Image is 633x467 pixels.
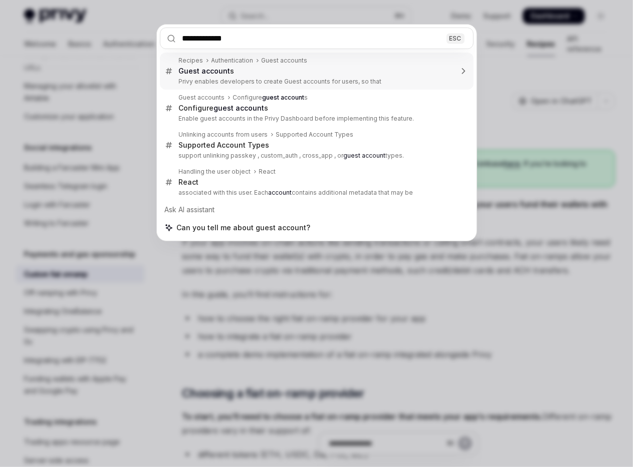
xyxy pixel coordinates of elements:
[179,104,269,113] div: Configure s
[269,189,292,196] b: account
[179,152,453,160] p: support unlinking passkey , custom_auth , cross_app , or types.
[179,141,270,150] div: Supported Account Types
[447,33,465,44] div: ESC
[179,94,225,102] div: Guest accounts
[179,131,268,139] div: Unlinking accounts from users
[179,168,251,176] div: Handling the user object
[233,94,308,102] div: Configure s
[276,131,354,139] div: Supported Account Types
[344,152,386,159] b: guest account
[179,189,453,197] p: associated with this user. Each contains additional metadata that may be
[179,78,453,86] p: Privy enables developers to create Guest accounts for users, so that
[160,201,474,219] div: Ask AI assistant
[262,57,308,65] div: Guest accounts
[177,223,311,233] span: Can you tell me about guest account?
[212,57,254,65] div: Authentication
[179,67,231,75] b: Guest account
[263,94,305,101] b: guest account
[259,168,276,176] div: React
[179,115,453,123] p: Enable guest accounts in the Privy Dashboard before implementing this feature.
[179,57,203,65] div: Recipes
[179,67,235,76] div: s
[214,104,265,112] b: guest account
[179,178,199,187] div: React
